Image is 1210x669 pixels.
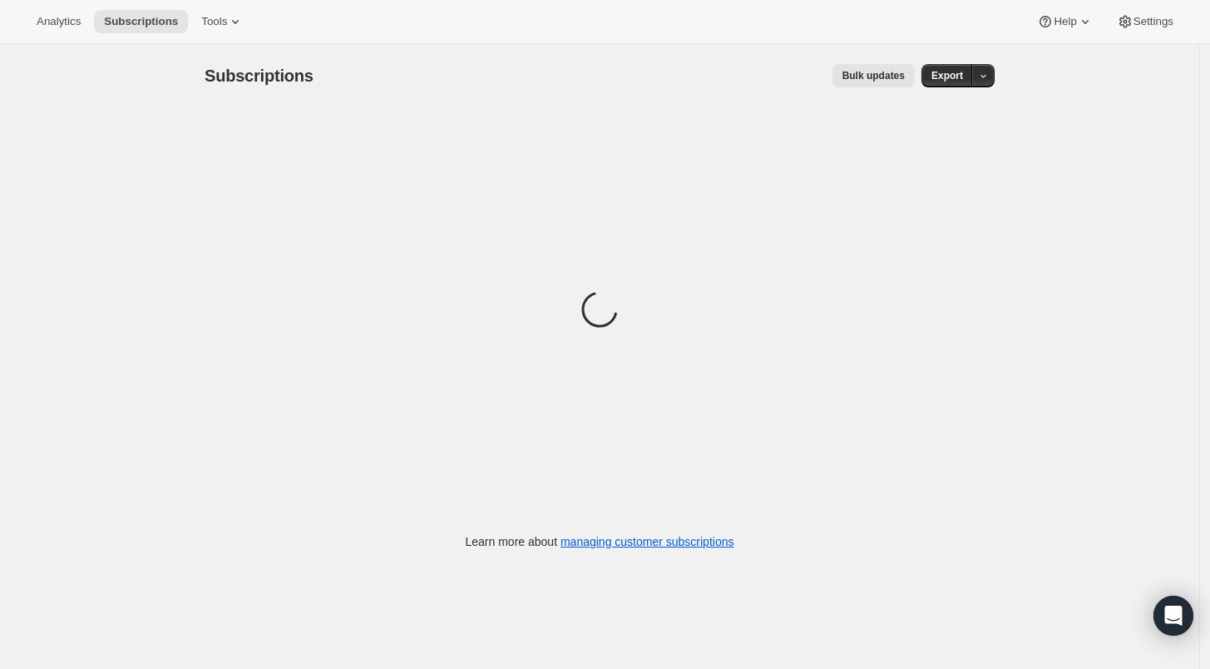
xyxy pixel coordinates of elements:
[104,15,178,28] span: Subscriptions
[1054,15,1076,28] span: Help
[561,535,734,548] a: managing customer subscriptions
[921,64,973,87] button: Export
[37,15,81,28] span: Analytics
[27,10,91,33] button: Analytics
[1027,10,1103,33] button: Help
[832,64,915,87] button: Bulk updates
[842,69,905,82] span: Bulk updates
[205,67,314,85] span: Subscriptions
[191,10,254,33] button: Tools
[201,15,227,28] span: Tools
[1133,15,1173,28] span: Settings
[931,69,963,82] span: Export
[94,10,188,33] button: Subscriptions
[1153,596,1193,636] div: Open Intercom Messenger
[1107,10,1183,33] button: Settings
[466,533,734,550] p: Learn more about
